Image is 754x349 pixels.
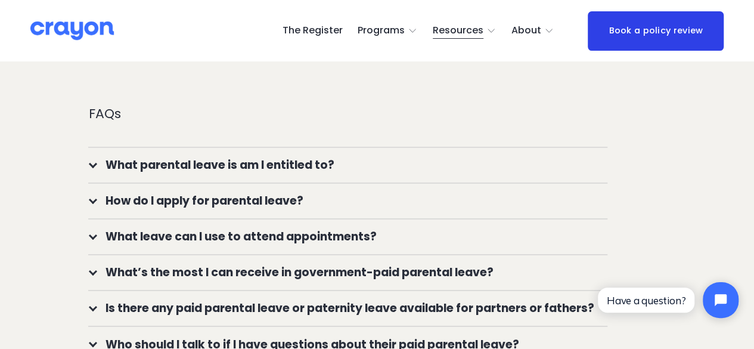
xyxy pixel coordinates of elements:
iframe: Tidio Chat [588,272,749,328]
span: Resources [433,22,483,39]
span: What’s the most I can receive in government-paid parental leave? [97,264,607,281]
span: About [511,22,541,39]
img: Crayon [30,20,114,41]
button: What parental leave is am I entitled to? [88,147,607,183]
span: Is there any paid parental leave or paternity leave available for partners or fathers? [97,299,607,317]
button: What leave can I use to attend appointments? [88,219,607,254]
a: The Register [282,21,342,41]
a: folder dropdown [433,21,497,41]
span: Programs [358,22,405,39]
a: folder dropdown [511,21,554,41]
span: How do I apply for parental leave? [97,192,607,209]
button: Is there any paid parental leave or paternity leave available for partners or fathers? [88,291,607,326]
a: folder dropdown [358,21,418,41]
a: Book a policy review [588,11,724,51]
p: FAQs [88,104,607,123]
span: What parental leave is am I entitled to? [97,156,607,174]
button: What’s the most I can receive in government-paid parental leave? [88,255,607,290]
span: What leave can I use to attend appointments? [97,228,607,245]
button: How do I apply for parental leave? [88,183,607,218]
